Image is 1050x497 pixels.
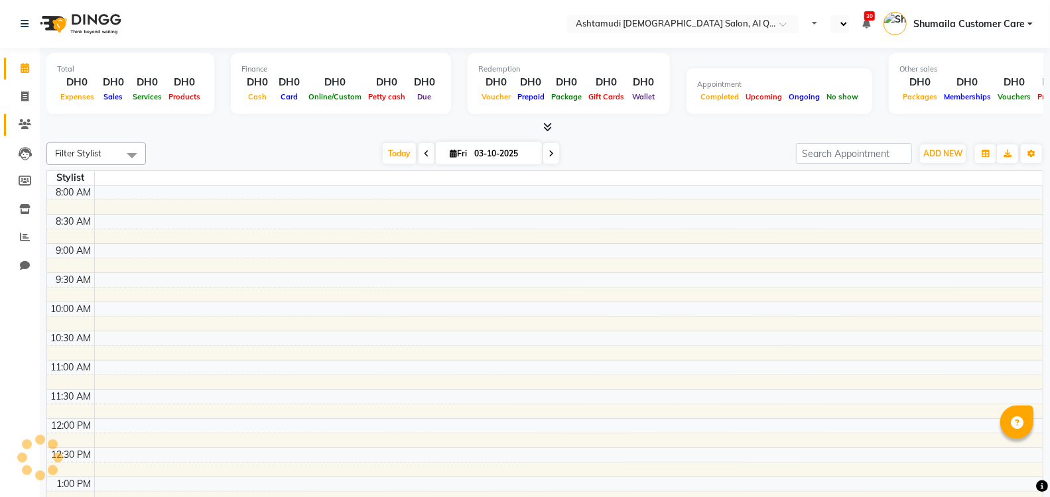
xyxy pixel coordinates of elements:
[864,11,875,21] span: 30
[697,79,862,90] div: Appointment
[98,75,129,90] div: DH0
[101,92,127,101] span: Sales
[585,75,627,90] div: DH0
[49,448,94,462] div: 12:30 PM
[57,75,98,90] div: DH0
[585,92,627,101] span: Gift Cards
[48,302,94,316] div: 10:00 AM
[913,17,1025,31] span: Shumaila Customer Care
[165,75,204,90] div: DH0
[470,144,537,164] input: 2025-10-03
[548,75,585,90] div: DH0
[165,92,204,101] span: Products
[49,419,94,433] div: 12:00 PM
[383,143,416,164] span: Today
[742,92,785,101] span: Upcoming
[305,75,365,90] div: DH0
[48,390,94,404] div: 11:30 AM
[273,75,305,90] div: DH0
[54,477,94,491] div: 1:00 PM
[514,92,548,101] span: Prepaid
[54,215,94,229] div: 8:30 AM
[415,92,435,101] span: Due
[629,92,658,101] span: Wallet
[923,148,962,158] span: ADD NEW
[478,64,659,75] div: Redemption
[994,92,1034,101] span: Vouchers
[994,75,1034,90] div: DH0
[627,75,659,90] div: DH0
[478,92,514,101] span: Voucher
[57,92,98,101] span: Expenses
[365,75,409,90] div: DH0
[48,331,94,345] div: 10:30 AM
[446,148,470,158] span: Fri
[884,12,907,35] img: Shumaila Customer Care
[796,143,912,164] input: Search Appointment
[277,92,301,101] span: Card
[57,64,204,75] div: Total
[241,75,273,90] div: DH0
[409,75,440,90] div: DH0
[548,92,585,101] span: Package
[241,64,440,75] div: Finance
[785,92,823,101] span: Ongoing
[305,92,365,101] span: Online/Custom
[941,92,994,101] span: Memberships
[245,92,270,101] span: Cash
[48,360,94,374] div: 11:00 AM
[920,144,966,163] button: ADD NEW
[941,75,994,90] div: DH0
[55,148,101,158] span: Filter Stylist
[899,75,941,90] div: DH0
[129,92,165,101] span: Services
[129,75,165,90] div: DH0
[514,75,548,90] div: DH0
[365,92,409,101] span: Petty cash
[54,273,94,287] div: 9:30 AM
[478,75,514,90] div: DH0
[34,5,125,42] img: logo
[54,186,94,199] div: 8:00 AM
[54,244,94,258] div: 9:00 AM
[823,92,862,101] span: No show
[862,18,870,30] a: 30
[697,92,742,101] span: Completed
[899,92,941,101] span: Packages
[47,171,94,185] div: Stylist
